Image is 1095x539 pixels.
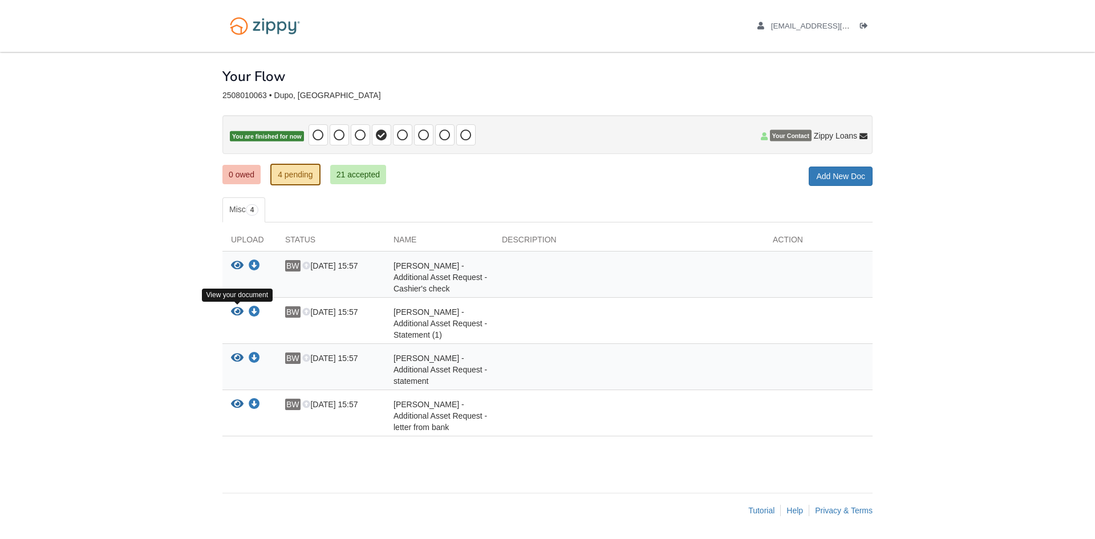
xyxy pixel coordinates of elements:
[394,261,487,293] span: [PERSON_NAME] - Additional Asset Request - Cashier's check
[222,11,307,40] img: Logo
[222,165,261,184] a: 0 owed
[222,69,285,84] h1: Your Flow
[764,234,873,251] div: Action
[302,307,358,317] span: [DATE] 15:57
[860,22,873,33] a: Log out
[249,400,260,410] a: Download Benjamin Wuelling - Additional Asset Request - letter from bank
[230,131,304,142] span: You are finished for now
[202,289,273,302] div: View your document
[285,260,301,271] span: BW
[285,352,301,364] span: BW
[770,130,812,141] span: Your Contact
[493,234,764,251] div: Description
[814,130,857,141] span: Zippy Loans
[285,306,301,318] span: BW
[249,262,260,271] a: Download Benjamin Wuelling - Additional Asset Request - Cashier's check
[302,354,358,363] span: [DATE] 15:57
[231,306,244,318] button: View Benjamin Wuelling - Additional Asset Request - Statement (1)
[385,234,493,251] div: Name
[285,399,301,410] span: BW
[249,308,260,317] a: Download Benjamin Wuelling - Additional Asset Request - Statement (1)
[231,399,244,411] button: View Benjamin Wuelling - Additional Asset Request - letter from bank
[815,506,873,515] a: Privacy & Terms
[809,167,873,186] a: Add New Doc
[231,260,244,272] button: View Benjamin Wuelling - Additional Asset Request - Cashier's check
[231,352,244,364] button: View Benjamin Wuelling - Additional Asset Request - statement
[222,91,873,100] div: 2508010063 • Dupo, [GEOGRAPHIC_DATA]
[222,234,277,251] div: Upload
[394,354,487,386] span: [PERSON_NAME] - Additional Asset Request - statement
[330,165,386,184] a: 21 accepted
[394,307,487,339] span: [PERSON_NAME] - Additional Asset Request - Statement (1)
[270,164,321,185] a: 4 pending
[771,22,902,30] span: benjaminwuelling@gmail.com
[748,506,774,515] a: Tutorial
[302,261,358,270] span: [DATE] 15:57
[302,400,358,409] span: [DATE] 15:57
[394,400,487,432] span: [PERSON_NAME] - Additional Asset Request - letter from bank
[246,204,259,216] span: 4
[786,506,803,515] a: Help
[757,22,902,33] a: edit profile
[222,197,265,222] a: Misc
[277,234,385,251] div: Status
[249,354,260,363] a: Download Benjamin Wuelling - Additional Asset Request - statement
